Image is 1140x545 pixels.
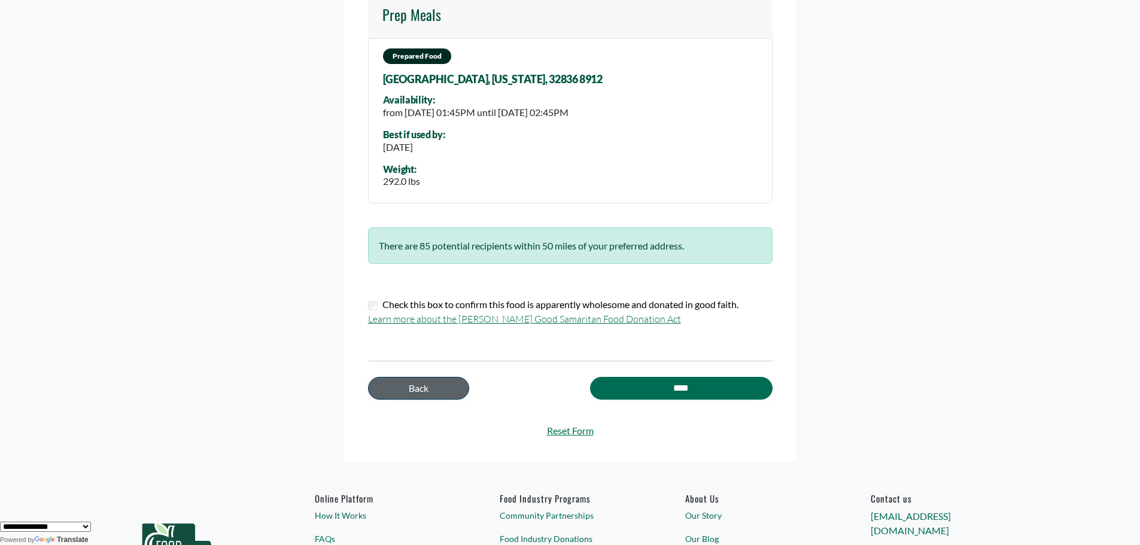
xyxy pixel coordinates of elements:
label: Check this box to confirm this food is apparently wholesome and donated in good faith. [382,297,738,312]
img: Google Translate [35,536,57,544]
h6: Contact us [871,493,1011,504]
h6: Food Industry Programs [500,493,640,504]
div: Best if used by: [383,129,445,140]
h6: Online Platform [315,493,455,504]
span: [GEOGRAPHIC_DATA], [US_STATE], 32836 8912 [383,74,603,86]
span: Prepared Food [383,48,451,64]
div: from [DATE] 01:45PM until [DATE] 02:45PM [383,105,569,120]
a: Learn more about the [PERSON_NAME] Good Samaritan Food Donation Act [368,313,681,325]
a: How It Works [315,509,455,522]
div: [DATE] [383,140,445,154]
h4: Prep Meals [382,6,441,23]
a: Reset Form [368,424,773,438]
div: Availability: [383,95,569,105]
a: Back [368,377,469,400]
a: [EMAIL_ADDRESS][DOMAIN_NAME] [871,510,951,536]
a: Translate [35,535,89,544]
div: There are 85 potential recipients within 50 miles of your preferred address. [368,227,773,264]
div: Weight: [383,164,420,175]
a: Community Partnerships [500,509,640,522]
a: Our Story [685,509,825,522]
div: 292.0 lbs [383,174,420,188]
a: About Us [685,493,825,504]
